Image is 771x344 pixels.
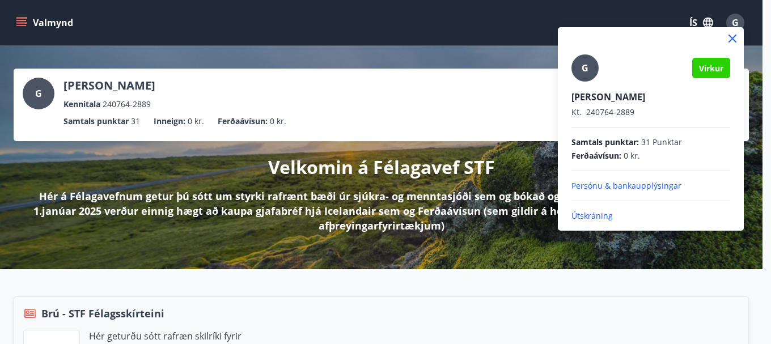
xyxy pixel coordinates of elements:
span: Ferðaávísun : [571,150,621,162]
p: 240764-2889 [571,107,730,118]
span: Virkur [699,63,723,74]
span: 0 kr. [624,150,640,162]
p: Útskráning [571,210,730,222]
span: Samtals punktar : [571,137,639,148]
span: 31 Punktar [641,137,682,148]
span: Kt. [571,107,582,117]
p: [PERSON_NAME] [571,91,730,103]
span: G [582,62,588,74]
p: Persónu & bankaupplýsingar [571,180,730,192]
